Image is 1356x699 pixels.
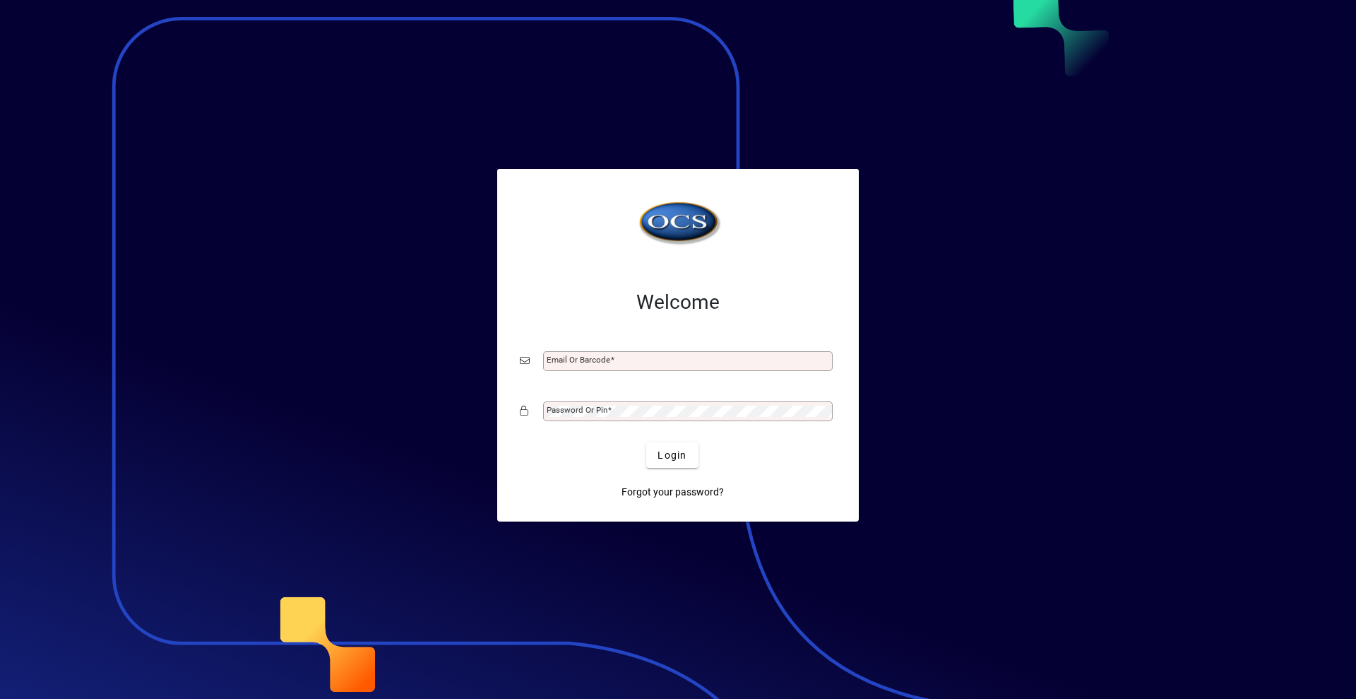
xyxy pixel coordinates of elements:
button: Login [646,442,698,468]
mat-label: Password or Pin [547,405,607,415]
a: Forgot your password? [616,479,730,505]
span: Forgot your password? [621,485,724,500]
h2: Welcome [520,290,836,315]
span: Login [658,448,686,463]
mat-label: Email or Barcode [547,355,610,365]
